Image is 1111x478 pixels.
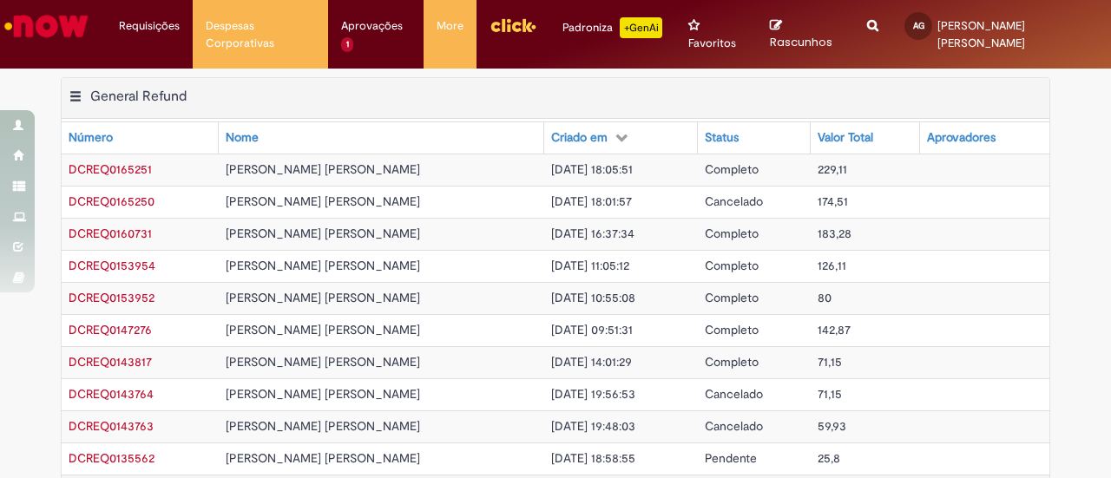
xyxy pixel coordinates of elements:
[705,226,759,241] span: Completo
[226,418,420,434] span: [PERSON_NAME] [PERSON_NAME]
[562,17,662,38] div: Padroniza
[226,258,420,273] span: [PERSON_NAME] [PERSON_NAME]
[705,193,763,209] span: Cancelado
[69,354,152,370] span: DCREQ0143817
[818,226,851,241] span: 183,28
[226,322,420,337] span: [PERSON_NAME] [PERSON_NAME]
[551,258,629,273] span: [DATE] 11:05:12
[818,290,832,305] span: 80
[226,226,420,241] span: [PERSON_NAME] [PERSON_NAME]
[69,290,154,305] span: DCREQ0153952
[69,193,154,209] span: DCREQ0165250
[551,418,635,434] span: [DATE] 19:48:03
[551,129,608,147] div: Criado em
[705,290,759,305] span: Completo
[69,88,82,110] button: General Refund Menu de contexto
[705,418,763,434] span: Cancelado
[226,386,420,402] span: [PERSON_NAME] [PERSON_NAME]
[437,17,463,35] span: More
[818,129,873,147] div: Valor Total
[913,20,924,31] span: AG
[705,386,763,402] span: Cancelado
[551,322,633,337] span: [DATE] 09:51:31
[705,354,759,370] span: Completo
[69,161,152,177] span: DCREQ0165251
[69,418,154,434] span: DCREQ0143763
[818,193,848,209] span: 174,51
[226,129,259,147] div: Nome
[341,37,354,52] span: 1
[818,161,847,177] span: 229,11
[69,226,152,241] a: Abrir Registro: DCREQ0160731
[818,418,846,434] span: 59,93
[226,290,420,305] span: [PERSON_NAME] [PERSON_NAME]
[551,161,633,177] span: [DATE] 18:05:51
[119,17,180,35] span: Requisições
[69,418,154,434] a: Abrir Registro: DCREQ0143763
[2,9,91,43] img: ServiceNow
[937,18,1025,50] span: [PERSON_NAME] [PERSON_NAME]
[770,18,841,50] a: Rascunhos
[620,17,662,38] p: +GenAi
[69,450,154,466] span: DCREQ0135562
[226,193,420,209] span: [PERSON_NAME] [PERSON_NAME]
[341,17,403,35] span: Aprovações
[927,129,996,147] div: Aprovadores
[226,161,420,177] span: [PERSON_NAME] [PERSON_NAME]
[226,354,420,370] span: [PERSON_NAME] [PERSON_NAME]
[770,34,832,50] span: Rascunhos
[226,450,420,466] span: [PERSON_NAME] [PERSON_NAME]
[69,386,154,402] span: DCREQ0143764
[705,450,757,466] span: Pendente
[551,226,634,241] span: [DATE] 16:37:34
[69,226,152,241] span: DCREQ0160731
[818,322,851,337] span: 142,87
[69,258,155,273] span: DCREQ0153954
[90,88,187,105] h2: General Refund
[705,258,759,273] span: Completo
[69,386,154,402] a: Abrir Registro: DCREQ0143764
[69,354,152,370] a: Abrir Registro: DCREQ0143817
[69,450,154,466] a: Abrir Registro: DCREQ0135562
[551,290,635,305] span: [DATE] 10:55:08
[490,12,536,38] img: click_logo_yellow_360x200.png
[551,193,632,209] span: [DATE] 18:01:57
[818,258,846,273] span: 126,11
[818,450,840,466] span: 25,8
[818,386,842,402] span: 71,15
[206,17,315,52] span: Despesas Corporativas
[69,193,154,209] a: Abrir Registro: DCREQ0165250
[705,322,759,337] span: Completo
[551,450,635,466] span: [DATE] 18:58:55
[705,161,759,177] span: Completo
[69,322,152,337] a: Abrir Registro: DCREQ0147276
[69,129,113,147] div: Número
[818,354,842,370] span: 71,15
[69,290,154,305] a: Abrir Registro: DCREQ0153952
[688,35,736,52] span: Favoritos
[705,129,739,147] div: Status
[69,161,152,177] a: Abrir Registro: DCREQ0165251
[69,258,155,273] a: Abrir Registro: DCREQ0153954
[551,386,635,402] span: [DATE] 19:56:53
[551,354,632,370] span: [DATE] 14:01:29
[69,322,152,337] span: DCREQ0147276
